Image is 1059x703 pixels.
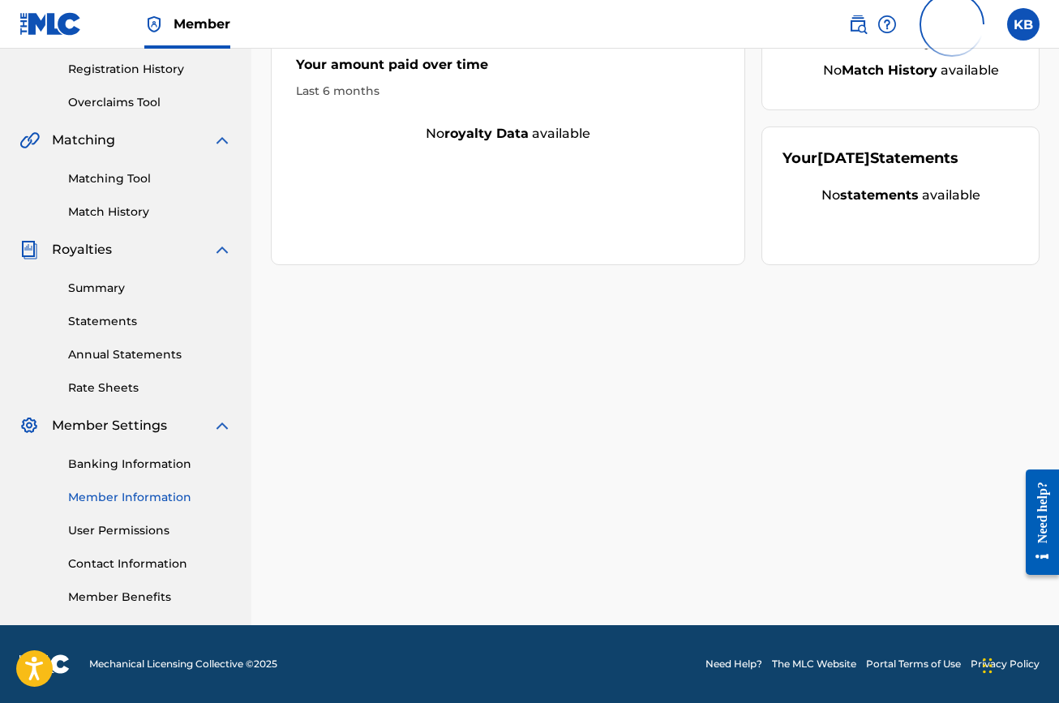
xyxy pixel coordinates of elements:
a: Public Search [848,8,868,41]
div: Last 6 months [296,83,720,100]
span: Mechanical Licensing Collective © 2025 [89,657,277,671]
span: Royalties [52,240,112,259]
a: Banking Information [68,456,232,473]
span: Matching [52,131,115,150]
img: Matching [19,131,40,150]
a: Statements [68,313,232,330]
img: help [877,15,897,34]
div: No available [272,124,744,144]
a: User Permissions [68,522,232,539]
a: Rate Sheets [68,379,232,397]
span: Member Settings [52,416,167,435]
a: Registration History [68,61,232,78]
img: expand [212,131,232,150]
img: expand [212,240,232,259]
img: search [848,15,868,34]
a: Member Information [68,489,232,506]
a: Contact Information [68,555,232,572]
div: No available [782,186,1018,205]
div: Drag [983,641,993,690]
img: Top Rightsholder [144,15,164,34]
div: User Menu [1007,8,1040,41]
a: Privacy Policy [971,657,1040,671]
a: Match History [68,204,232,221]
span: Member [174,15,230,33]
a: Portal Terms of Use [866,657,961,671]
img: logo [19,654,70,674]
a: Matching Tool [68,170,232,187]
a: Summary [68,280,232,297]
a: Need Help? [705,657,762,671]
img: Member Settings [19,416,39,435]
a: Overclaims Tool [68,94,232,111]
span: [DATE] [817,149,870,167]
img: expand [212,416,232,435]
strong: royalty data [444,126,529,141]
iframe: Chat Widget [978,625,1059,703]
div: Your amount paid over time [296,55,720,83]
strong: statements [840,187,919,203]
img: MLC Logo [19,12,82,36]
iframe: Resource Center [1014,455,1059,589]
div: No available [803,61,1018,80]
img: Royalties [19,240,39,259]
div: Help [877,8,897,41]
a: Annual Statements [68,346,232,363]
a: Member Benefits [68,589,232,606]
a: The MLC Website [772,657,856,671]
div: Your Statements [782,148,958,169]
